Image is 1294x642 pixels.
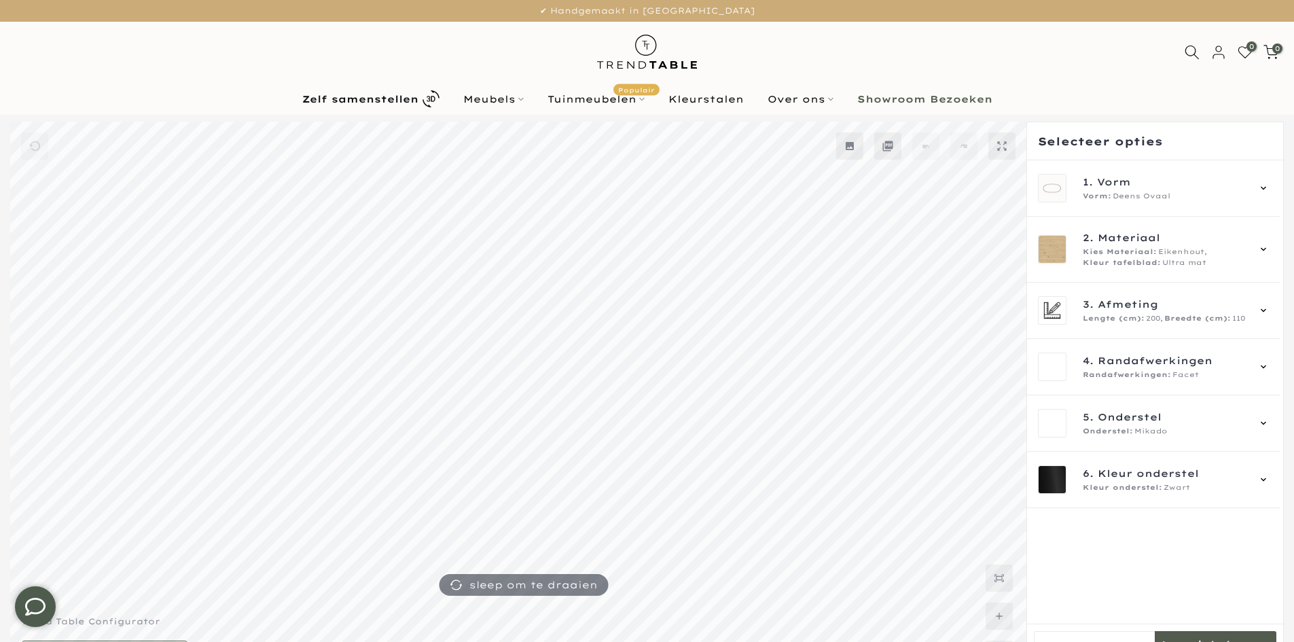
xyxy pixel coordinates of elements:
[17,3,1277,18] p: ✔ Handgemaakt in [GEOGRAPHIC_DATA]
[1263,45,1278,60] a: 0
[1246,41,1257,52] span: 0
[1272,43,1282,54] span: 0
[535,91,656,107] a: TuinmeubelenPopulair
[302,94,418,104] b: Zelf samenstellen
[755,91,845,107] a: Over ons
[1,573,69,641] iframe: toggle-frame
[613,84,660,95] span: Populair
[656,91,755,107] a: Kleurstalen
[1238,45,1253,60] a: 0
[845,91,1004,107] a: Showroom Bezoeken
[451,91,535,107] a: Meubels
[290,87,451,111] a: Zelf samenstellen
[857,94,992,104] b: Showroom Bezoeken
[588,22,706,82] img: trend-table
